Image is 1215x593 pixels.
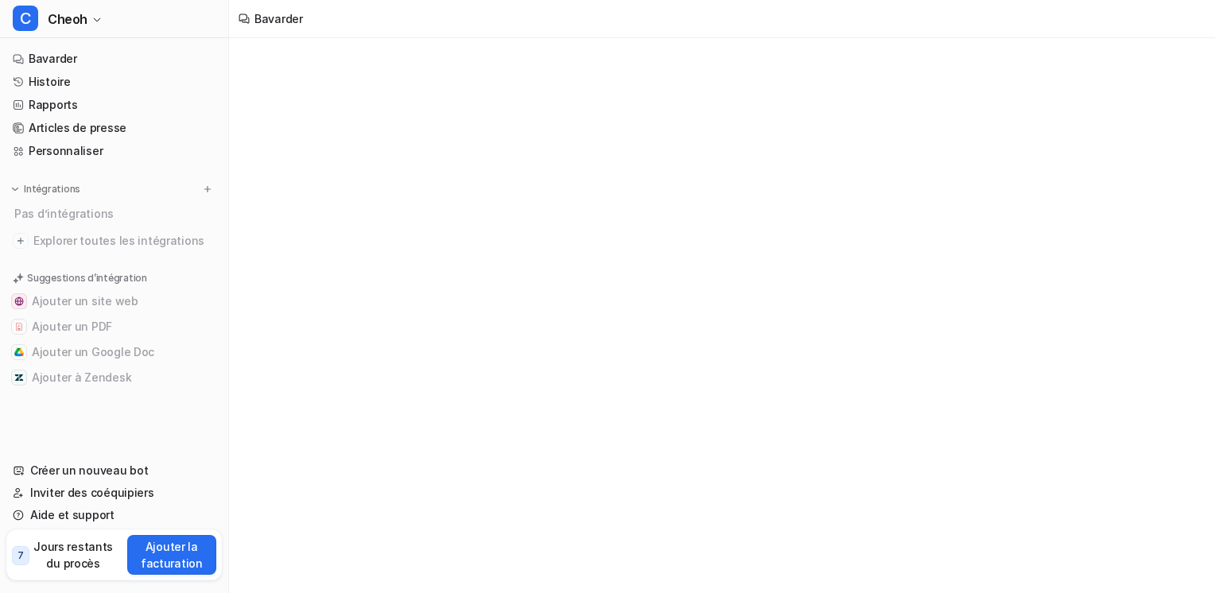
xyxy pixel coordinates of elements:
[30,463,148,479] font: Créer un nouveau bot
[202,184,213,195] img: menu_add.svg
[33,228,215,254] span: Explorer toutes les intégrations
[13,233,29,249] img: Explorer toutes les intégrations
[32,370,131,386] font: Ajouter à Zendesk
[6,71,222,93] a: Histoire
[134,538,210,572] p: Ajouter la facturation
[32,344,154,360] font: Ajouter un Google Doc
[29,120,126,136] font: Articles de presse
[29,51,77,67] font: Bavarder
[32,293,138,309] font: Ajouter un site web
[24,183,80,196] p: Intégrations
[13,6,38,31] span: C
[29,74,71,90] font: Histoire
[10,200,222,227] div: Pas d’intégrations
[6,365,222,390] button: Ajouter à ZendeskAjouter à Zendesk
[6,339,222,365] button: Ajouter un Google DocAjouter un Google Doc
[6,459,222,482] a: Créer un nouveau bot
[29,97,78,113] font: Rapports
[14,296,24,306] img: Ajouter un site web
[14,322,24,331] img: Ajouter un PDF
[29,143,103,159] font: Personnaliser
[6,504,222,526] a: Aide et support
[6,289,222,314] button: Ajouter un site webAjouter un site web
[33,538,115,572] p: Jours restants du procès
[127,535,216,575] button: Ajouter la facturation
[30,507,115,523] font: Aide et support
[6,94,222,116] a: Rapports
[32,319,112,335] font: Ajouter un PDF
[6,48,222,70] a: Bavarder
[30,485,154,501] font: Inviter des coéquipiers
[6,117,222,139] a: Articles de presse
[14,373,24,382] img: Ajouter à Zendesk
[6,230,222,252] a: Explorer toutes les intégrations
[6,140,222,162] a: Personnaliser
[6,181,85,197] button: Intégrations
[48,8,87,30] span: Cheoh
[6,482,222,504] a: Inviter des coéquipiers
[14,347,24,357] img: Ajouter un Google Doc
[17,548,24,563] p: 7
[254,12,303,25] font: Bavarder
[6,314,222,339] button: Ajouter un PDFAjouter un PDF
[27,271,147,285] p: Suggestions d’intégration
[10,184,21,195] img: Agrandir le menu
